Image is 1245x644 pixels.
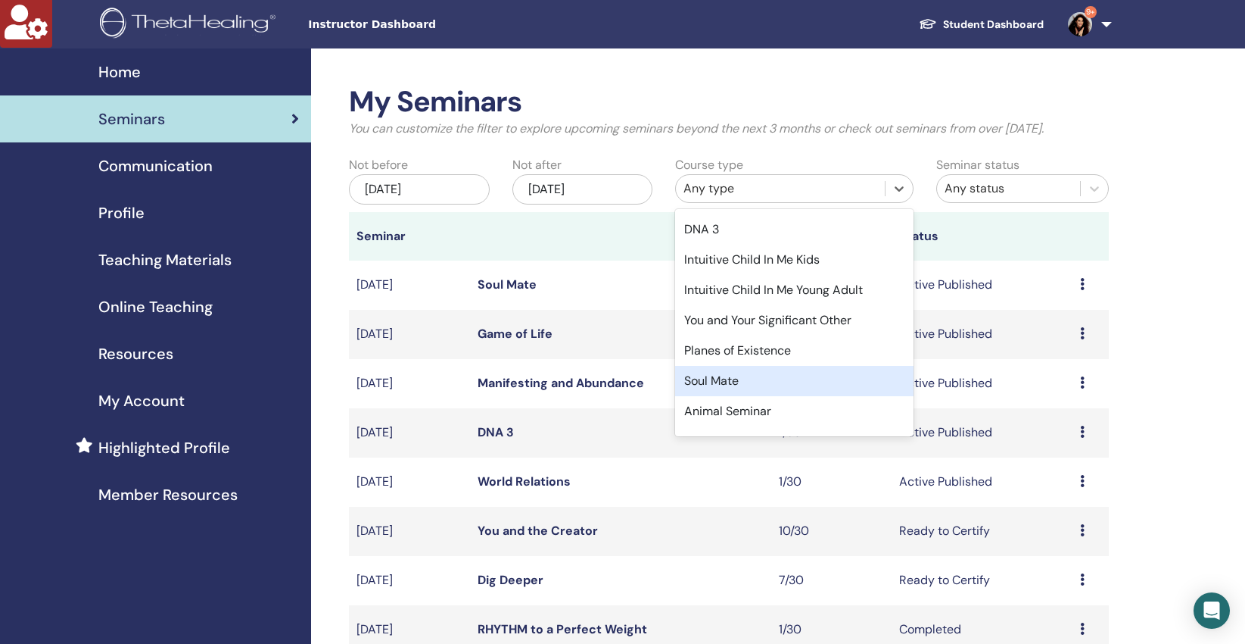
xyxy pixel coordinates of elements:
td: Ready to Certify [892,507,1072,556]
td: [DATE] [349,408,469,458]
div: Any type [683,180,877,198]
span: Teaching Materials [98,249,232,271]
td: Active Published [892,408,1072,458]
td: [DATE] [349,507,469,556]
a: DNA 3 [478,424,514,440]
a: Dig Deeper [478,572,543,588]
th: Seminar [349,212,469,261]
a: You and the Creator [478,523,598,539]
div: Animal Seminar [675,396,914,427]
th: Status [892,212,1072,261]
td: [DATE] [349,458,469,507]
div: Planes of Existence [675,336,914,366]
div: Any status [945,180,1072,198]
div: Intuitive Child In Me Young Adult [675,275,914,305]
a: Soul Mate [478,277,537,292]
div: Soul Mate [675,366,914,396]
img: graduation-cap-white.svg [919,17,937,30]
div: DNA 3 [675,214,914,245]
span: Home [98,61,141,83]
p: You can customize the filter to explore upcoming seminars beyond the next 3 months or check out s... [349,120,1109,138]
label: Not after [512,156,562,174]
h2: My Seminars [349,85,1109,120]
label: Course type [675,156,743,174]
a: World Relations [478,474,571,489]
span: Online Teaching [98,295,213,318]
span: Highlighted Profile [98,436,230,459]
td: [DATE] [349,556,469,605]
a: Student Dashboard [907,11,1056,39]
div: Intuitive Child In Me Kids [675,245,914,275]
div: Plant Seminar [675,427,914,457]
div: [DATE] [512,174,652,205]
td: Active Published [892,261,1072,310]
td: [DATE] [349,359,469,408]
span: Seminars [98,108,165,130]
div: [DATE] [349,174,489,205]
img: default.jpg [1068,12,1092,36]
div: Open Intercom Messenger [1194,592,1230,629]
td: Active Published [892,359,1072,408]
td: Ready to Certify [892,556,1072,605]
span: Instructor Dashboard [308,17,535,33]
a: Manifesting and Abundance [478,375,644,391]
td: Active Published [892,310,1072,359]
td: [DATE] [349,261,469,310]
a: Game of Life [478,326,552,342]
span: Resources [98,342,173,365]
td: 7/30 [771,556,892,605]
span: Profile [98,202,145,224]
label: Seminar status [936,156,1019,174]
img: logo.png [100,8,281,42]
td: [DATE] [349,310,469,359]
label: Not before [349,156,408,174]
a: RHYTHM to a Perfect Weight [478,621,647,637]
span: My Account [98,389,185,412]
span: Member Resources [98,483,238,506]
span: Communication [98,155,213,177]
td: 10/30 [771,507,892,556]
span: 9+ [1085,6,1097,18]
td: 1/30 [771,458,892,507]
td: Active Published [892,458,1072,507]
div: You and Your Significant Other [675,305,914,336]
